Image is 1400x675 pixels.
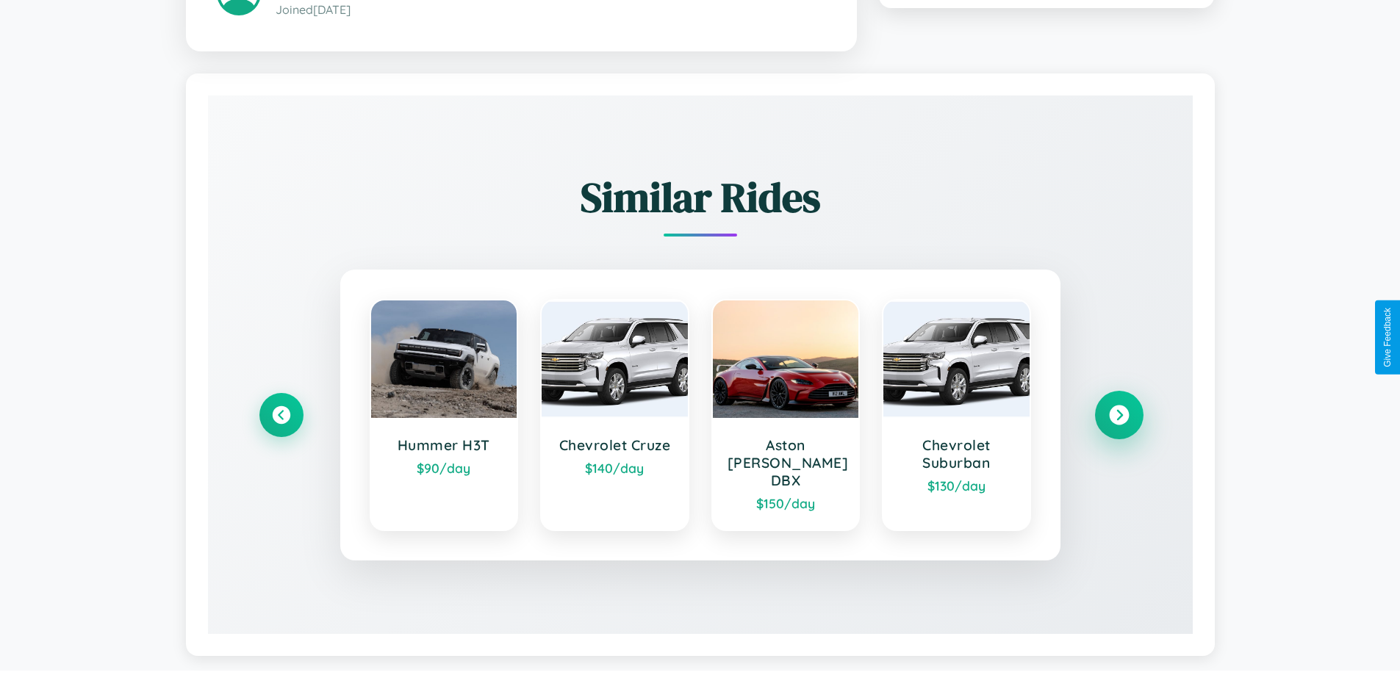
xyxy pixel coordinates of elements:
h3: Chevrolet Suburban [898,436,1015,472]
a: Chevrolet Suburban$130/day [882,299,1031,531]
h3: Aston [PERSON_NAME] DBX [728,436,844,489]
h3: Hummer H3T [386,436,503,454]
div: Give Feedback [1382,308,1393,367]
h2: Similar Rides [259,169,1141,225]
div: $ 90 /day [386,460,503,476]
div: $ 140 /day [556,460,673,476]
div: $ 130 /day [898,477,1015,494]
a: Hummer H3T$90/day [370,299,519,531]
h3: Chevrolet Cruze [556,436,673,454]
div: $ 150 /day [728,495,844,511]
a: Aston [PERSON_NAME] DBX$150/day [711,299,861,531]
a: Chevrolet Cruze$140/day [540,299,689,531]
